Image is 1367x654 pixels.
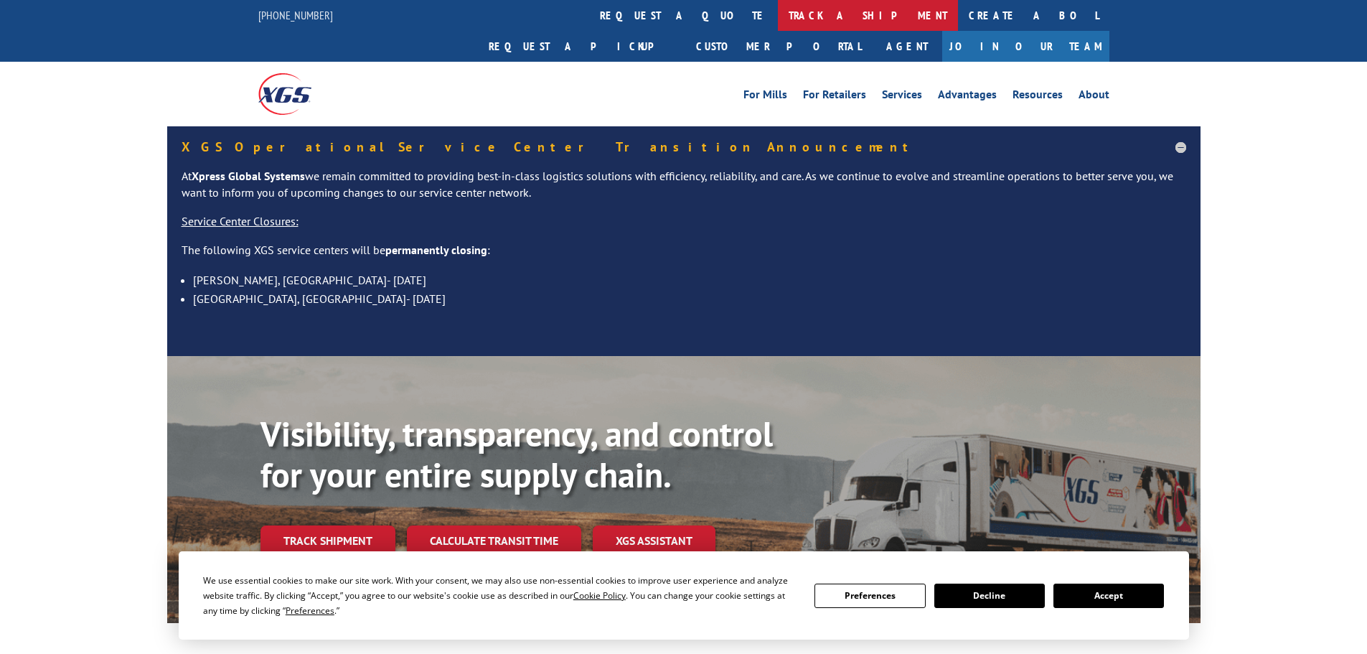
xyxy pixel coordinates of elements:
[803,89,866,105] a: For Retailers
[203,573,797,618] div: We use essential cookies to make our site work. With your consent, we may also use non-essential ...
[685,31,872,62] a: Customer Portal
[193,271,1186,289] li: [PERSON_NAME], [GEOGRAPHIC_DATA]- [DATE]
[385,243,487,257] strong: permanently closing
[1079,89,1109,105] a: About
[192,169,305,183] strong: Xpress Global Systems
[478,31,685,62] a: Request a pickup
[286,604,334,617] span: Preferences
[814,584,925,608] button: Preferences
[934,584,1045,608] button: Decline
[407,525,581,556] a: Calculate transit time
[258,8,333,22] a: [PHONE_NUMBER]
[179,551,1189,640] div: Cookie Consent Prompt
[182,168,1186,214] p: At we remain committed to providing best-in-class logistics solutions with efficiency, reliabilit...
[182,214,299,228] u: Service Center Closures:
[260,411,773,497] b: Visibility, transparency, and control for your entire supply chain.
[1053,584,1164,608] button: Accept
[182,242,1186,271] p: The following XGS service centers will be :
[260,525,395,556] a: Track shipment
[182,141,1186,154] h5: XGS Operational Service Center Transition Announcement
[593,525,715,556] a: XGS ASSISTANT
[193,289,1186,308] li: [GEOGRAPHIC_DATA], [GEOGRAPHIC_DATA]- [DATE]
[573,589,626,602] span: Cookie Policy
[872,31,942,62] a: Agent
[1013,89,1063,105] a: Resources
[938,89,997,105] a: Advantages
[942,31,1109,62] a: Join Our Team
[882,89,922,105] a: Services
[743,89,787,105] a: For Mills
